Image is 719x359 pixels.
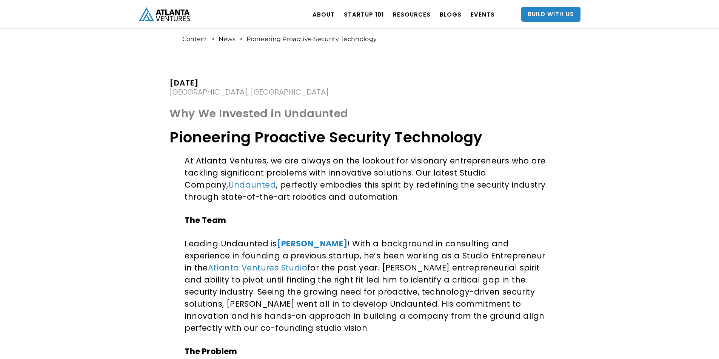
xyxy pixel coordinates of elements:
[185,215,226,226] strong: The Team
[182,35,208,43] a: Content
[169,88,329,96] div: [GEOGRAPHIC_DATA], [GEOGRAPHIC_DATA]
[239,35,243,43] div: >
[169,79,329,87] div: [DATE]
[277,238,347,249] a: [PERSON_NAME]
[228,179,276,190] a: Undaunted
[471,4,495,25] a: EVENTS
[344,4,384,25] a: Startup 101
[246,35,377,43] div: Pioneering Proactive Security Technology
[313,4,335,25] a: ABOUT
[169,128,549,147] h1: Pioneering Proactive Security Technology
[185,238,547,334] p: Leading Undaunted is ! With a background in consulting and experience in founding a previous star...
[211,35,215,43] div: >
[208,262,307,273] a: Atlanta Ventures Studio
[185,346,237,357] strong: The Problem
[521,7,580,22] a: Build With Us
[440,4,462,25] a: BLOGS
[219,35,236,43] a: News
[169,107,549,124] h1: Why We Invested in Undaunted
[185,155,547,203] p: At Atlanta Ventures, we are always on the lookout for visionary entrepreneurs who are tackling si...
[393,4,431,25] a: RESOURCES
